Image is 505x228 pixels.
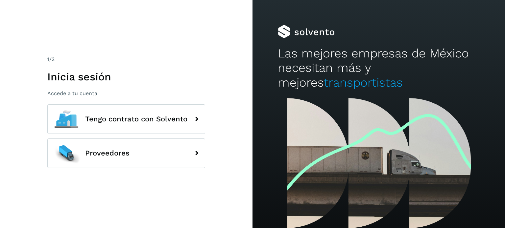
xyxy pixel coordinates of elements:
[324,75,403,90] span: transportistas
[85,115,187,123] span: Tengo contrato con Solvento
[47,90,205,96] p: Accede a tu cuenta
[47,138,205,168] button: Proveedores
[278,46,480,90] h2: Las mejores empresas de México necesitan más y mejores
[47,55,205,63] div: /2
[47,56,49,62] span: 1
[47,71,205,83] h1: Inicia sesión
[85,149,130,157] span: Proveedores
[47,104,205,134] button: Tengo contrato con Solvento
